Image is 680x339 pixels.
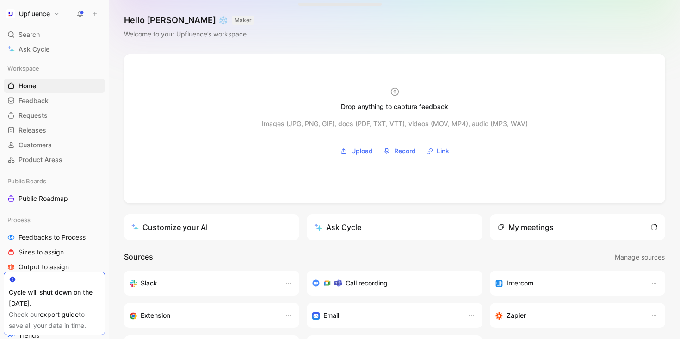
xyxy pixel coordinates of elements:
[323,310,339,321] h3: Email
[4,109,105,122] a: Requests
[7,176,46,186] span: Public Boards
[4,61,105,75] div: Workspace
[19,10,50,18] h1: Upfluence
[4,123,105,137] a: Releases
[141,310,170,321] h3: Extension
[9,309,100,331] div: Check our to save all your data in time.
[394,145,416,157] span: Record
[4,213,105,289] div: ProcessFeedbacks to ProcessSizes to assignOutput to assignBusiness Focus to assign
[4,94,105,108] a: Feedback
[4,245,105,259] a: Sizes to assign
[337,144,376,158] button: Upload
[19,111,48,120] span: Requests
[124,214,299,240] a: Customize your AI
[262,118,528,129] div: Images (JPG, PNG, GIF), docs (PDF, TXT, VTT), videos (MOV, MP4), audio (MP3, WAV)
[19,140,52,150] span: Customers
[7,64,39,73] span: Workspace
[4,42,105,56] a: Ask Cycle
[423,144,452,158] button: Link
[7,215,31,224] span: Process
[495,310,641,321] div: Capture feedback from thousands of sources with Zapier (survey results, recordings, sheets, etc).
[19,262,69,272] span: Output to assign
[19,155,62,164] span: Product Areas
[4,7,62,20] button: UpfluenceUpfluence
[437,145,449,157] span: Link
[314,222,361,233] div: Ask Cycle
[495,278,641,289] div: Sync your customers, send feedback and get updates in Intercom
[4,28,105,42] div: Search
[4,230,105,244] a: Feedbacks to Process
[4,153,105,167] a: Product Areas
[124,251,153,263] h2: Sources
[4,79,105,93] a: Home
[131,222,208,233] div: Customize your AI
[312,278,469,289] div: Record & transcribe meetings from Zoom, Meet & Teams.
[346,278,388,289] h3: Call recording
[4,174,105,188] div: Public Boards
[130,278,275,289] div: Sync your customers, send feedback and get updates in Slack
[40,310,79,318] a: export guide
[341,101,448,112] div: Drop anything to capture feedback
[19,248,64,257] span: Sizes to assign
[4,174,105,206] div: Public BoardsPublic Roadmap
[232,16,254,25] button: MAKER
[507,310,526,321] h3: Zapier
[4,260,105,274] a: Output to assign
[351,145,373,157] span: Upload
[615,252,665,263] span: Manage sources
[307,214,482,240] button: Ask Cycle
[614,251,665,263] button: Manage sources
[312,310,458,321] div: Forward emails to your feedback inbox
[4,213,105,227] div: Process
[9,287,100,309] div: Cycle will shut down on the [DATE].
[4,138,105,152] a: Customers
[124,29,254,40] div: Welcome to your Upfluence’s workspace
[19,96,49,105] span: Feedback
[19,44,49,55] span: Ask Cycle
[124,15,254,26] h1: Hello [PERSON_NAME] ❄️
[130,310,275,321] div: Capture feedback from anywhere on the web
[507,278,533,289] h3: Intercom
[19,126,46,135] span: Releases
[4,192,105,206] a: Public Roadmap
[380,144,419,158] button: Record
[19,194,68,203] span: Public Roadmap
[19,29,40,40] span: Search
[19,81,36,91] span: Home
[19,233,86,242] span: Feedbacks to Process
[497,222,554,233] div: My meetings
[141,278,157,289] h3: Slack
[6,9,15,18] img: Upfluence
